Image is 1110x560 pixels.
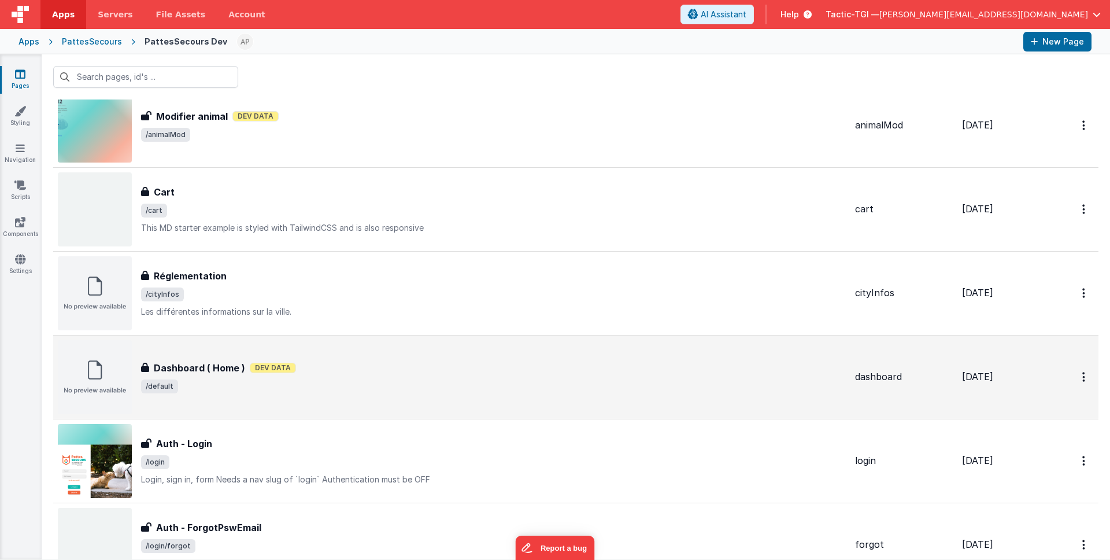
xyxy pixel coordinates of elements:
[62,36,122,47] div: PattesSecours
[1075,281,1094,305] button: Options
[855,538,953,551] div: forgot
[53,66,238,88] input: Search pages, id's ...
[156,521,261,535] h3: Auth - ForgotPswEmail
[141,288,184,301] span: /cityInfos
[1023,32,1091,51] button: New Page
[780,9,799,20] span: Help
[962,371,993,382] span: [DATE]
[879,9,1088,20] span: [PERSON_NAME][EMAIL_ADDRESS][DOMAIN_NAME]
[237,34,253,50] img: c78abd8586fb0502950fd3f28e86ae42
[962,203,993,215] span: [DATE]
[156,437,212,451] h3: Auth - Login
[141,222,846,234] p: This MD starter example is styled with TailwindCSS and is also responsive
[141,455,169,469] span: /login
[826,9,1101,20] button: Tactic-TGI — [PERSON_NAME][EMAIL_ADDRESS][DOMAIN_NAME]
[1075,113,1094,137] button: Options
[1075,449,1094,473] button: Options
[962,119,993,131] span: [DATE]
[1075,365,1094,389] button: Options
[52,9,75,20] span: Apps
[232,111,279,121] span: Dev Data
[156,9,206,20] span: File Assets
[680,5,754,24] button: AI Assistant
[141,306,846,318] p: Les différentes informations sur la ville.
[154,269,227,283] h3: Réglementation
[826,9,879,20] span: Tactic-TGI —
[516,536,595,560] iframe: Marker.io feedback button
[156,109,228,123] h3: Modifier animal
[141,539,195,553] span: /login/forgot
[1075,197,1094,221] button: Options
[855,454,953,467] div: login
[141,128,190,142] span: /animalMod
[98,9,132,20] span: Servers
[250,363,296,373] span: Dev Data
[154,361,245,375] h3: Dashboard ( Home )
[145,36,227,47] div: PattesSecours Dev
[154,185,175,199] h3: Cart
[962,287,993,299] span: [DATE]
[855,286,953,300] div: cityInfos
[962,539,993,550] span: [DATE]
[701,9,746,20] span: AI Assistant
[141,380,178,393] span: /default
[1075,533,1094,557] button: Options
[962,455,993,466] span: [DATE]
[141,204,167,218] span: /cart
[141,474,846,485] p: Login, sign in, form Needs a nav slug of `login` Authentication must be OFF
[855,119,953,132] div: animalMod
[855,202,953,216] div: cart
[18,36,39,47] div: Apps
[855,370,953,384] div: dashboard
